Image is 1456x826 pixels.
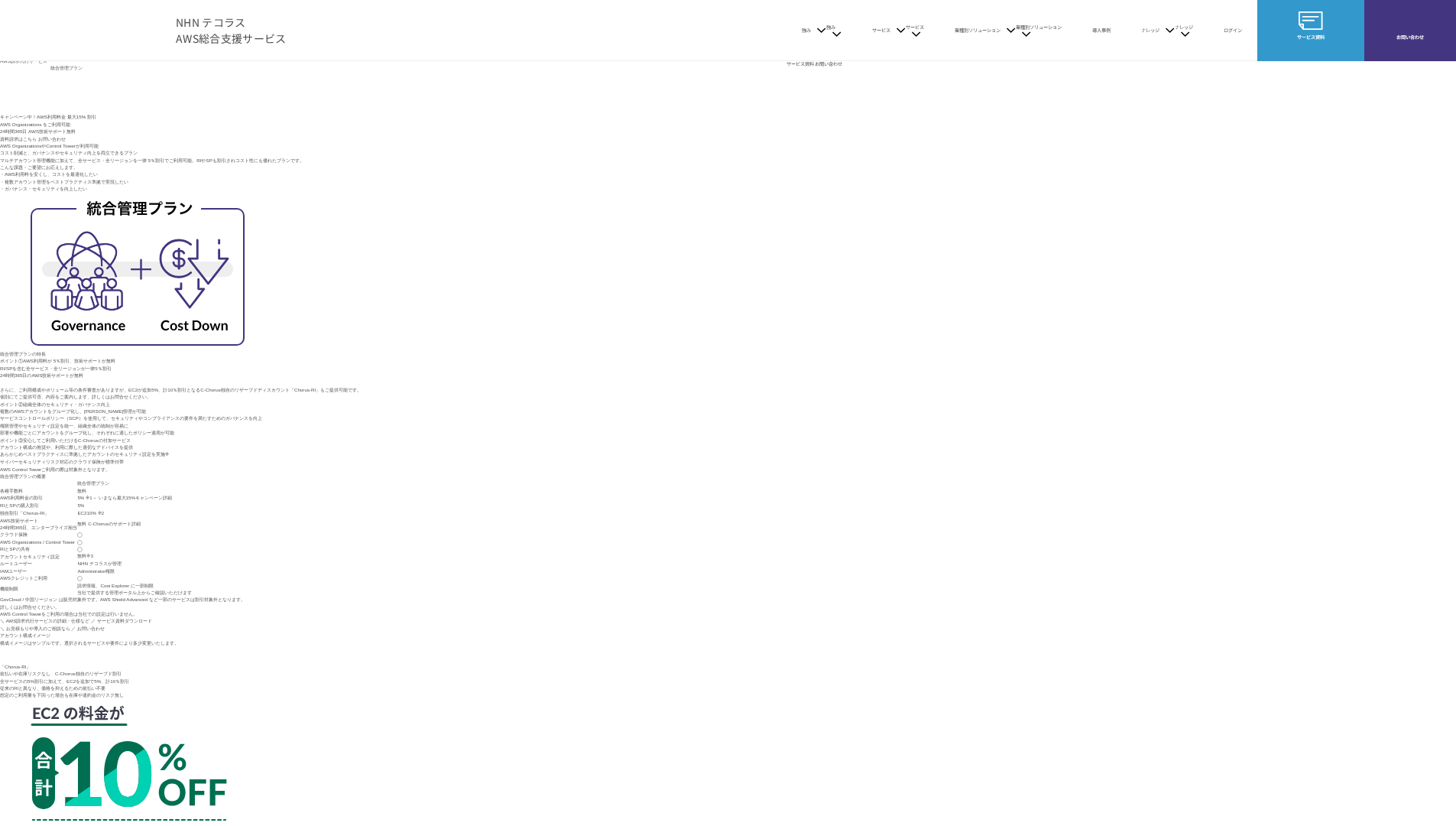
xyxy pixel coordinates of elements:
a: お問い合わせ [38,135,66,142]
span: お問い合わせ [1364,34,1456,41]
span: サービス資料 [1257,34,1364,41]
small: ※2 [98,511,104,515]
span: 5% [77,495,84,500]
span: 5% [77,502,84,508]
span: リスク無し [101,692,124,698]
p: ナレッジ [1175,24,1193,36]
span: 10 [110,678,115,684]
td: 請求情報、Cost Explorer に一部制限 当社で提供する管理ポータル上からご確認いただけます [77,582,192,597]
td: → いまなら最大15% [77,494,192,502]
p: 強み [826,24,841,36]
a: C-Chorusのサポート詳細 [88,520,141,527]
a: ログイン [1224,27,1242,34]
span: 複数アカウント管理をベストプラクティス準拠で実現したい [5,179,128,184]
span: 10% [87,510,97,515]
a: サービス資料 [786,60,814,67]
span: ◯ [77,539,83,545]
td: NHN テコラスが管理 [77,560,192,567]
small: ※3 [86,554,92,558]
td: EC2 [77,509,192,517]
p: ナレッジ [1141,27,1175,34]
span: ％割引 [115,678,129,684]
td: ◯ [77,574,192,581]
img: AWS総合支援サービス C-Chorus サービス資料 [1299,11,1323,30]
span: 前払い不要 [83,685,105,691]
img: お問い合わせ [1398,11,1422,30]
td: 無料 [77,487,192,494]
p: 業種別ソリューション [955,27,1016,34]
img: 統合管理プラン_内容イメージ [31,197,245,346]
a: キャンペーン詳細 [135,494,172,501]
span: NHN テコラス AWS総合支援サービス [176,15,287,47]
td: 無料 [77,552,192,560]
span: お問い合わせ [77,626,105,631]
em: 統合管理プラン [50,65,83,70]
a: サービス資料ダウンロード [97,617,152,624]
p: 強み [802,27,826,34]
span: ◯ [77,532,83,537]
span: サービス資料ダウンロード [97,618,152,623]
th: 統合管理プラン [77,480,192,486]
span: ガバナンス・セキュリティを向上したい [5,186,87,191]
td: Administrator権限 [77,567,192,574]
a: AWS総合支援サービス C-ChorusNHN テコラスAWS総合支援サービス [23,11,287,48]
span: AWS利用料を安くし、コストを最適化したい [5,171,98,177]
strong: EC2が追加5%、計10％割引となるC-Chorus独自のリザーブドディスカウント「Chorus-RI」 [128,387,320,392]
span: 無料 [77,521,86,526]
p: 業種別ソリューション [1016,24,1062,36]
span: ◯ [77,546,83,551]
small: ※ [165,452,169,457]
p: サービス [872,27,906,34]
a: お問い合わせ [815,60,842,67]
small: ※1 [86,496,92,500]
p: サービス [906,24,924,36]
a: お問い合わせ [77,625,105,632]
span: 15 [76,114,82,119]
img: AWS総合支援サービス C-Chorus [23,11,153,48]
a: 導入事例 [1092,27,1111,34]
